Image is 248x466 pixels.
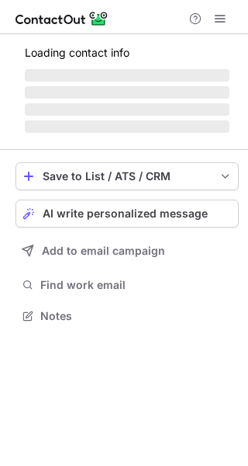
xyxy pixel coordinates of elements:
span: ‌ [25,120,229,133]
img: ContactOut v5.3.10 [15,9,108,28]
div: Save to List / ATS / CRM [43,170,212,183]
button: Find work email [15,274,239,296]
button: save-profile-one-click [15,162,239,190]
button: Add to email campaign [15,237,239,265]
button: Notes [15,305,239,327]
span: Add to email campaign [42,245,165,257]
span: ‌ [25,69,229,82]
span: Find work email [40,278,232,292]
p: Loading contact info [25,47,229,59]
span: ‌ [25,86,229,99]
span: AI write personalized message [43,207,208,220]
span: Notes [40,309,232,323]
button: AI write personalized message [15,200,239,228]
span: ‌ [25,103,229,116]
